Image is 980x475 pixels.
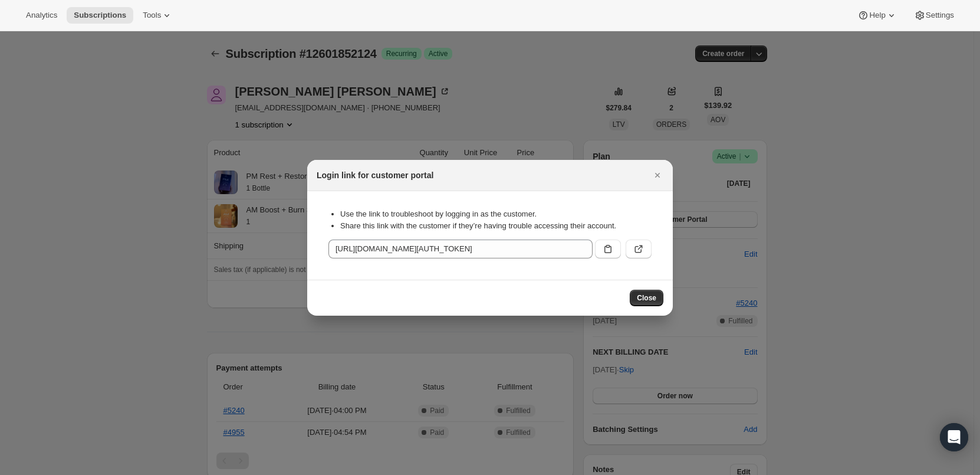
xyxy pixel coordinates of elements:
[340,220,652,232] li: Share this link with the customer if they’re having trouble accessing their account.
[926,11,954,20] span: Settings
[74,11,126,20] span: Subscriptions
[67,7,133,24] button: Subscriptions
[907,7,961,24] button: Settings
[630,290,663,306] button: Close
[136,7,180,24] button: Tools
[317,169,433,181] h2: Login link for customer portal
[637,293,656,303] span: Close
[143,11,161,20] span: Tools
[340,208,652,220] li: Use the link to troubleshoot by logging in as the customer.
[940,423,968,451] div: Open Intercom Messenger
[19,7,64,24] button: Analytics
[649,167,666,184] button: Close
[26,11,57,20] span: Analytics
[850,7,904,24] button: Help
[869,11,885,20] span: Help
